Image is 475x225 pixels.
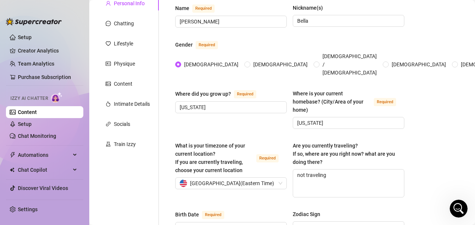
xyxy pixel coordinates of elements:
[180,103,281,111] input: Where did you grow up?
[192,4,215,13] span: Required
[95,70,137,78] div: ok makes sense
[175,89,264,98] label: Where did you grow up?
[181,60,241,69] span: [DEMOGRAPHIC_DATA]
[18,74,71,80] a: Purchase Subscription
[18,109,37,115] a: Content
[106,142,111,147] span: experiment
[297,119,398,127] input: Where is your current homebase? (City/Area of your home)
[202,211,224,219] span: Required
[89,66,143,82] div: ok makes sense
[114,100,150,108] div: Intimate Details
[196,41,218,49] span: Required
[106,61,111,66] span: idcard
[18,164,71,176] span: Chat Copilot
[6,129,143,200] div: Nichole says…
[10,95,48,102] span: Izzy AI Chatter
[175,90,231,98] div: Where did you grow up?
[293,210,325,218] label: Zodiac Sign
[175,143,245,173] span: What is your timezone of your current location? If you are currently traveling, choose your curre...
[21,4,33,16] img: Profile image for Giselle
[234,90,256,98] span: Required
[18,121,32,127] a: Setup
[10,152,16,158] span: thunderbolt
[374,98,396,106] span: Required
[114,19,134,28] div: Chatting
[293,89,371,114] div: Where is your current homebase? (City/Area of your home)
[10,167,15,172] img: Chat Copilot
[106,121,111,127] span: link
[293,210,320,218] div: Zodiac Sign
[106,1,111,6] span: user
[106,81,111,86] span: picture
[23,168,29,174] button: Gif picker
[18,45,77,57] a: Creator Analytics
[297,17,398,25] input: Nickname(s)
[6,66,143,83] div: Nichole says…
[175,41,193,49] div: Gender
[18,133,56,139] a: Chat Monitoring
[36,9,69,17] p: Active 4h ago
[47,168,53,174] button: Start recording
[114,39,133,48] div: Lifestyle
[389,60,449,69] span: [DEMOGRAPHIC_DATA]
[114,140,136,148] div: Train Izzy
[180,180,187,187] img: us
[106,21,111,26] span: message
[175,210,199,219] div: Birth Date
[18,61,54,67] a: Team Analytics
[293,4,328,12] label: Nickname(s)
[12,168,17,174] button: Emoji picker
[114,120,130,128] div: Socials
[35,168,41,174] button: Upload attachment
[18,185,68,191] a: Discover Viral Videos
[114,80,132,88] div: Content
[27,83,143,129] div: I wanted to bring up that the fan crm doesn't seem to be calculating for me correctly. It's showi...
[250,60,311,69] span: [DEMOGRAPHIC_DATA]
[175,4,223,13] label: Name
[18,34,32,40] a: Setup
[175,210,232,219] label: Birth Date
[33,88,137,124] div: I wanted to bring up that the fan crm doesn't seem to be calculating for me correctly. It's showi...
[36,4,56,9] h1: Giselle
[18,206,38,212] a: Settings
[180,18,281,26] input: Name
[106,41,111,46] span: heart
[6,18,62,25] img: logo-BBDzfeDw.svg
[175,4,189,12] div: Name
[190,178,274,189] span: [GEOGRAPHIC_DATA] ( Eastern Time )
[128,165,139,177] button: Send a message…
[320,52,380,77] span: [DEMOGRAPHIC_DATA] / [DEMOGRAPHIC_DATA]
[106,101,111,107] span: fire
[116,3,131,17] button: Home
[293,169,404,197] textarea: not traveling
[51,92,62,103] img: AI Chatter
[131,3,144,16] div: Close
[114,60,135,68] div: Physique
[293,143,395,165] span: Are you currently traveling? If so, where are you right now? what are you doing there?
[175,40,226,49] label: Gender
[450,200,468,218] iframe: Intercom live chat
[18,149,71,161] span: Automations
[6,83,143,129] div: Nichole says…
[5,3,19,17] button: go back
[293,4,323,12] div: Nickname(s)
[293,89,404,114] label: Where is your current homebase? (City/Area of your home)
[6,152,142,165] textarea: Message…
[256,154,279,162] span: Required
